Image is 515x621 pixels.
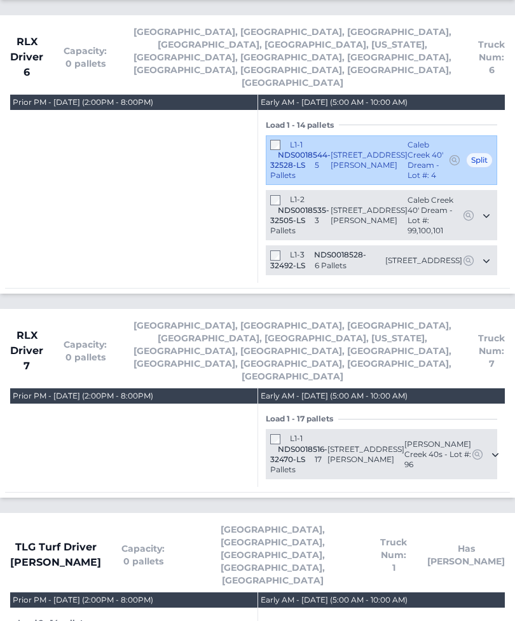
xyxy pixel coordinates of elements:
div: Early AM - [DATE] (5:00 AM - 10:00 AM) [261,391,408,401]
span: [GEOGRAPHIC_DATA], [GEOGRAPHIC_DATA], [GEOGRAPHIC_DATA], [GEOGRAPHIC_DATA], [GEOGRAPHIC_DATA], [U... [127,319,458,383]
span: NDS0018544-32528-LS [270,150,331,170]
span: Truck Num: 6 [478,38,505,76]
span: [PERSON_NAME] Creek 40s - Lot #: 96 [404,439,471,470]
span: Has [PERSON_NAME] [427,542,505,568]
span: NDS0018528-32492-LS [270,250,366,270]
span: Truck Num: 1 [380,536,407,574]
span: Caleb Creek 40' Dream - Lot #: 99,100,101 [408,195,462,236]
span: 3 Pallets [270,215,319,235]
span: Truck Num: 7 [478,332,505,370]
div: Prior PM - [DATE] (2:00PM - 8:00PM) [13,391,153,401]
div: Early AM - [DATE] (5:00 AM - 10:00 AM) [261,97,408,107]
span: TLG Turf Driver [PERSON_NAME] [10,540,101,570]
div: Early AM - [DATE] (5:00 AM - 10:00 AM) [261,595,408,605]
span: [STREET_ADDRESS] [385,256,462,266]
span: L1-2 [290,194,305,204]
span: L1-1 [290,433,303,443]
span: L1-1 [290,140,303,149]
span: Capacity: 0 pallets [64,338,107,364]
span: L1-3 [290,250,305,259]
span: Load 1 - 17 pallets [266,414,338,424]
span: Capacity: 0 pallets [121,542,165,568]
span: 17 Pallets [270,454,322,474]
span: [STREET_ADDRESS][PERSON_NAME] [331,150,408,170]
div: Prior PM - [DATE] (2:00PM - 8:00PM) [13,595,153,605]
div: Prior PM - [DATE] (2:00PM - 8:00PM) [13,97,153,107]
span: NDS0018516-32470-LS [270,444,327,464]
span: [GEOGRAPHIC_DATA], [GEOGRAPHIC_DATA], [GEOGRAPHIC_DATA], [GEOGRAPHIC_DATA], [GEOGRAPHIC_DATA], [U... [127,25,458,89]
span: Split [466,153,493,168]
span: [STREET_ADDRESS][PERSON_NAME] [327,444,404,465]
span: Caleb Creek 40' Dream - Lot #: 4 [408,140,448,181]
span: [STREET_ADDRESS][PERSON_NAME] [331,205,408,226]
span: RLX Driver 6 [10,34,43,80]
span: Load 1 - 14 pallets [266,120,339,130]
span: [GEOGRAPHIC_DATA], [GEOGRAPHIC_DATA], [GEOGRAPHIC_DATA], [GEOGRAPHIC_DATA], [GEOGRAPHIC_DATA] [185,523,360,587]
span: 5 Pallets [270,160,319,180]
span: NDS0018535-32505-LS [270,205,329,225]
span: 6 Pallets [315,261,347,270]
span: Capacity: 0 pallets [64,44,107,70]
span: RLX Driver 7 [10,328,43,374]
